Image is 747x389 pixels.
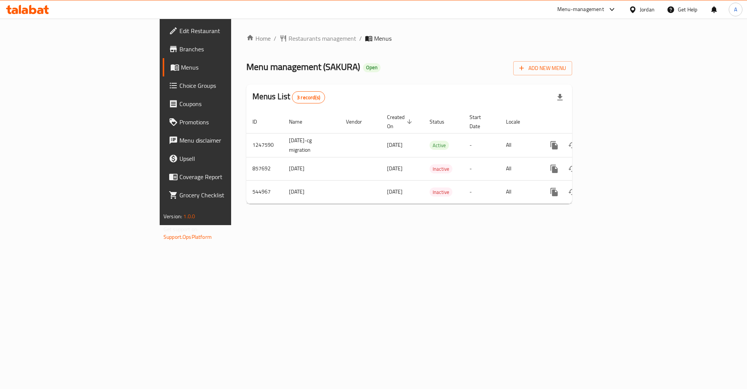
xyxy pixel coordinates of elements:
span: Get support on: [163,224,198,234]
a: Grocery Checklist [163,186,284,204]
span: Status [430,117,454,126]
span: Inactive [430,165,452,173]
span: Menu disclaimer [179,136,278,145]
td: [DATE] [283,157,340,180]
span: [DATE] [387,140,403,150]
span: Grocery Checklist [179,191,278,200]
span: Locale [506,117,530,126]
td: - [463,133,500,157]
div: Menu-management [557,5,604,14]
div: Total records count [292,91,325,103]
span: Active [430,141,449,150]
h2: Menus List [252,91,325,103]
a: Menus [163,58,284,76]
span: Start Date [469,113,491,131]
span: Open [363,64,381,71]
span: Menus [181,63,278,72]
button: Change Status [563,160,582,178]
button: Change Status [563,136,582,154]
span: Branches [179,44,278,54]
td: - [463,180,500,203]
span: Add New Menu [519,64,566,73]
span: Menu management ( SAKURA ) [246,58,360,75]
div: Export file [551,88,569,106]
td: All [500,157,539,180]
span: Promotions [179,117,278,127]
div: Inactive [430,187,452,197]
span: Menus [374,34,392,43]
span: Choice Groups [179,81,278,90]
div: Inactive [430,164,452,173]
nav: breadcrumb [246,34,572,43]
span: Created On [387,113,414,131]
a: Coupons [163,95,284,113]
th: Actions [539,110,624,133]
a: Restaurants management [279,34,356,43]
span: 3 record(s) [292,94,325,101]
a: Choice Groups [163,76,284,95]
span: Edit Restaurant [179,26,278,35]
td: [DATE]-cg migration [283,133,340,157]
span: Inactive [430,188,452,197]
td: [DATE] [283,180,340,203]
span: A [734,5,737,14]
li: / [359,34,362,43]
span: Upsell [179,154,278,163]
a: Coverage Report [163,168,284,186]
a: Support.OpsPlatform [163,232,212,242]
span: [DATE] [387,187,403,197]
button: Change Status [563,183,582,201]
button: Add New Menu [513,61,572,75]
span: Version: [163,211,182,221]
span: Vendor [346,117,372,126]
td: All [500,180,539,203]
button: more [545,136,563,154]
span: Coupons [179,99,278,108]
button: more [545,183,563,201]
span: ID [252,117,267,126]
span: Coverage Report [179,172,278,181]
div: Open [363,63,381,72]
a: Edit Restaurant [163,22,284,40]
table: enhanced table [246,110,624,204]
div: Jordan [640,5,655,14]
a: Upsell [163,149,284,168]
span: Restaurants management [289,34,356,43]
a: Promotions [163,113,284,131]
td: All [500,133,539,157]
a: Branches [163,40,284,58]
span: 1.0.0 [183,211,195,221]
a: Menu disclaimer [163,131,284,149]
button: more [545,160,563,178]
td: - [463,157,500,180]
span: Name [289,117,312,126]
span: [DATE] [387,164,403,173]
